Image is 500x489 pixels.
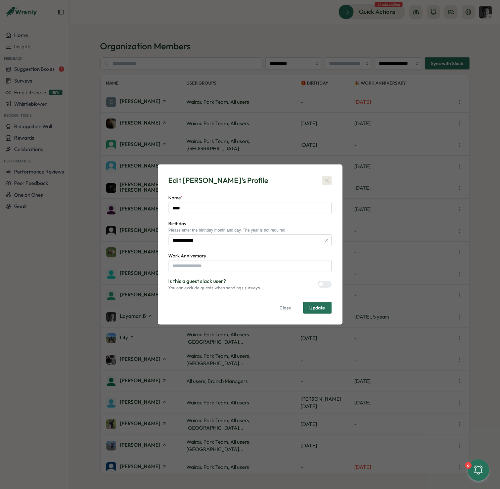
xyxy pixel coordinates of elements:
[169,252,207,260] label: Work Anniversary
[169,220,187,228] label: Birthday
[465,462,472,469] div: 6
[468,459,489,481] button: 6
[169,285,260,291] span: You can exclude guests when sendings surveys
[169,278,260,285] span: Is this a guest slack user?
[169,228,332,233] div: Please enter the birthday month and day. The year is not required.
[280,302,291,313] span: Close
[273,302,298,314] button: Close
[169,175,269,186] div: Edit [PERSON_NAME]'s Profile
[310,305,325,310] span: Update
[169,194,183,202] label: Name
[303,302,332,314] button: Update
